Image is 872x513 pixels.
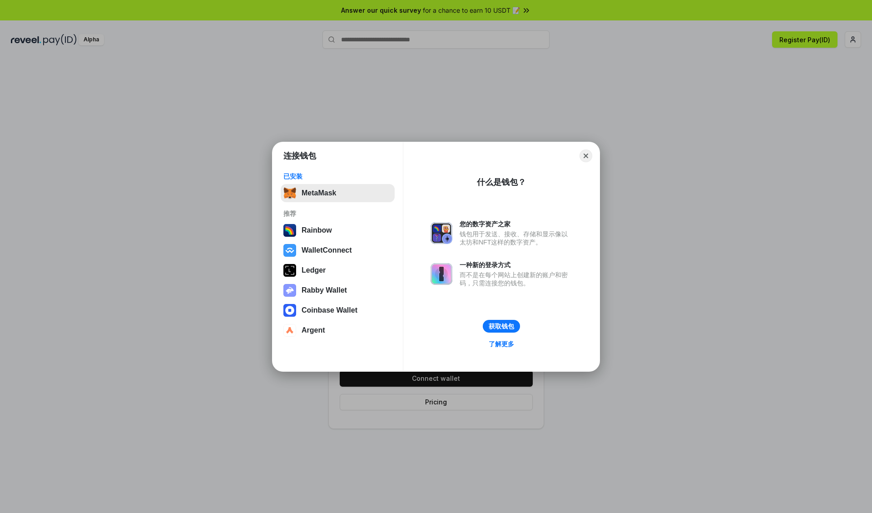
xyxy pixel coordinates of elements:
[431,263,452,285] img: svg+xml,%3Csvg%20xmlns%3D%22http%3A%2F%2Fwww.w3.org%2F2000%2Fsvg%22%20fill%3D%22none%22%20viewBox...
[281,221,395,239] button: Rainbow
[483,320,520,333] button: 获取钱包
[302,326,325,334] div: Argent
[283,324,296,337] img: svg+xml,%3Csvg%20width%3D%2228%22%20height%3D%2228%22%20viewBox%3D%220%200%2028%2028%22%20fill%3D...
[283,187,296,199] img: svg+xml,%3Csvg%20fill%3D%22none%22%20height%3D%2233%22%20viewBox%3D%220%200%2035%2033%22%20width%...
[281,241,395,259] button: WalletConnect
[283,224,296,237] img: svg+xml,%3Csvg%20width%3D%22120%22%20height%3D%22120%22%20viewBox%3D%220%200%20120%20120%22%20fil...
[283,172,392,180] div: 已安装
[489,340,514,348] div: 了解更多
[477,177,526,188] div: 什么是钱包？
[460,261,572,269] div: 一种新的登录方式
[489,322,514,330] div: 获取钱包
[281,261,395,279] button: Ledger
[283,244,296,257] img: svg+xml,%3Csvg%20width%3D%2228%22%20height%3D%2228%22%20viewBox%3D%220%200%2028%2028%22%20fill%3D...
[281,184,395,202] button: MetaMask
[283,150,316,161] h1: 连接钱包
[302,266,326,274] div: Ledger
[281,321,395,339] button: Argent
[302,306,357,314] div: Coinbase Wallet
[302,286,347,294] div: Rabby Wallet
[281,281,395,299] button: Rabby Wallet
[431,222,452,244] img: svg+xml,%3Csvg%20xmlns%3D%22http%3A%2F%2Fwww.w3.org%2F2000%2Fsvg%22%20fill%3D%22none%22%20viewBox...
[283,284,296,297] img: svg+xml,%3Csvg%20xmlns%3D%22http%3A%2F%2Fwww.w3.org%2F2000%2Fsvg%22%20fill%3D%22none%22%20viewBox...
[460,230,572,246] div: 钱包用于发送、接收、存储和显示像以太坊和NFT这样的数字资产。
[460,220,572,228] div: 您的数字资产之家
[302,246,352,254] div: WalletConnect
[460,271,572,287] div: 而不是在每个网站上创建新的账户和密码，只需连接您的钱包。
[580,149,592,162] button: Close
[483,338,520,350] a: 了解更多
[283,209,392,218] div: 推荐
[283,264,296,277] img: svg+xml,%3Csvg%20xmlns%3D%22http%3A%2F%2Fwww.w3.org%2F2000%2Fsvg%22%20width%3D%2228%22%20height%3...
[281,301,395,319] button: Coinbase Wallet
[302,189,336,197] div: MetaMask
[302,226,332,234] div: Rainbow
[283,304,296,317] img: svg+xml,%3Csvg%20width%3D%2228%22%20height%3D%2228%22%20viewBox%3D%220%200%2028%2028%22%20fill%3D...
